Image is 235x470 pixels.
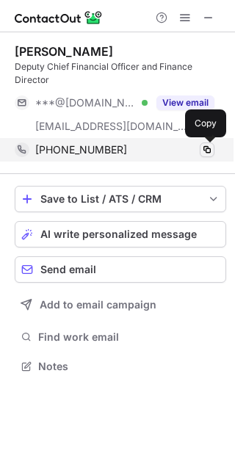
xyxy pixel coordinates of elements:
[15,186,226,212] button: save-profile-one-click
[15,327,226,347] button: Find work email
[15,44,113,59] div: [PERSON_NAME]
[38,330,220,344] span: Find work email
[15,9,103,26] img: ContactOut v5.3.10
[15,221,226,247] button: AI write personalized message
[40,264,96,275] span: Send email
[38,360,220,373] span: Notes
[15,292,226,318] button: Add to email campaign
[40,193,200,205] div: Save to List / ATS / CRM
[35,143,127,156] span: [PHONE_NUMBER]
[40,299,156,311] span: Add to email campaign
[156,95,214,110] button: Reveal Button
[15,356,226,377] button: Notes
[15,60,226,87] div: Deputy Chief Financial Officer and Finance Director
[35,96,137,109] span: ***@[DOMAIN_NAME]
[35,120,188,133] span: [EMAIL_ADDRESS][DOMAIN_NAME]
[40,228,197,240] span: AI write personalized message
[15,256,226,283] button: Send email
